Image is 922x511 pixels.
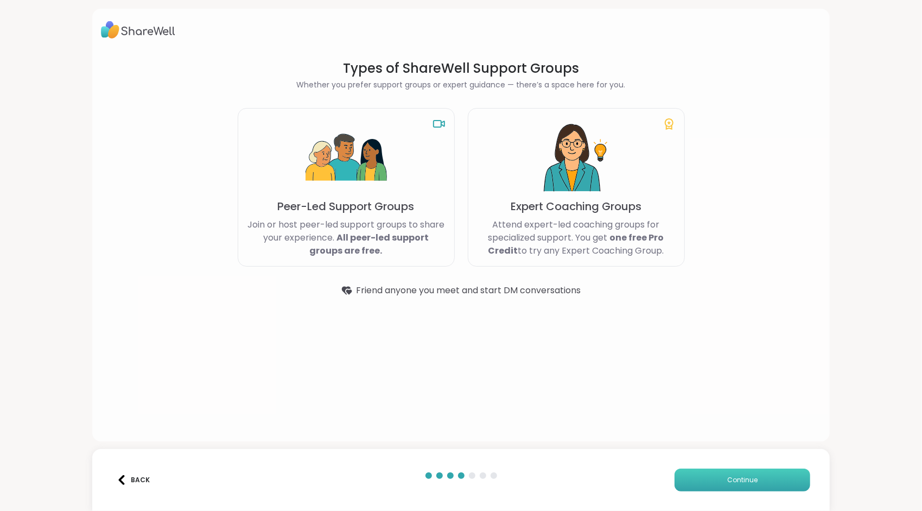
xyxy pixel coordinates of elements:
p: Peer-Led Support Groups [278,199,415,214]
b: All peer-led support groups are free. [310,231,429,257]
h1: Types of ShareWell Support Groups [238,60,685,77]
b: one free Pro Credit [488,231,664,257]
img: Expert Coaching Groups [536,117,617,199]
p: Expert Coaching Groups [511,199,641,214]
span: Friend anyone you meet and start DM conversations [357,284,581,297]
button: Back [112,469,155,491]
h2: Whether you prefer support groups or expert guidance — there’s a space here for you. [238,79,685,91]
p: Join or host peer-led support groups to share your experience. [247,218,446,257]
img: ShareWell Logo [101,17,175,42]
img: Peer-Led Support Groups [306,117,387,199]
p: Attend expert-led coaching groups for specialized support. You get to try any Expert Coaching Group. [477,218,676,257]
div: Back [117,475,150,485]
span: Continue [727,475,758,485]
button: Continue [675,469,810,491]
